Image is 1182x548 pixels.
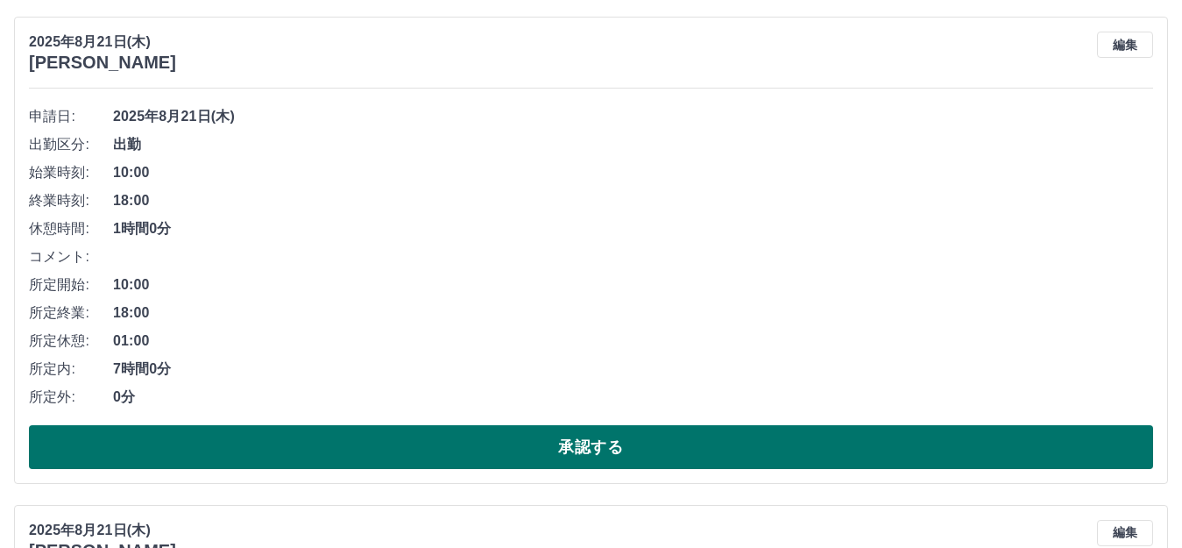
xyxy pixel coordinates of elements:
[29,134,113,155] span: 出勤区分:
[113,387,1153,408] span: 0分
[29,218,113,239] span: 休憩時間:
[29,162,113,183] span: 始業時刻:
[113,162,1153,183] span: 10:00
[29,246,113,267] span: コメント:
[29,302,113,324] span: 所定終業:
[113,302,1153,324] span: 18:00
[113,331,1153,352] span: 01:00
[29,190,113,211] span: 終業時刻:
[29,425,1153,469] button: 承認する
[29,331,113,352] span: 所定休憩:
[113,274,1153,295] span: 10:00
[113,134,1153,155] span: 出勤
[29,520,176,541] p: 2025年8月21日(木)
[29,53,176,73] h3: [PERSON_NAME]
[29,387,113,408] span: 所定外:
[113,106,1153,127] span: 2025年8月21日(木)
[113,359,1153,380] span: 7時間0分
[113,190,1153,211] span: 18:00
[29,106,113,127] span: 申請日:
[29,359,113,380] span: 所定内:
[29,32,176,53] p: 2025年8月21日(木)
[1097,32,1153,58] button: 編集
[1097,520,1153,546] button: 編集
[29,274,113,295] span: 所定開始:
[113,218,1153,239] span: 1時間0分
